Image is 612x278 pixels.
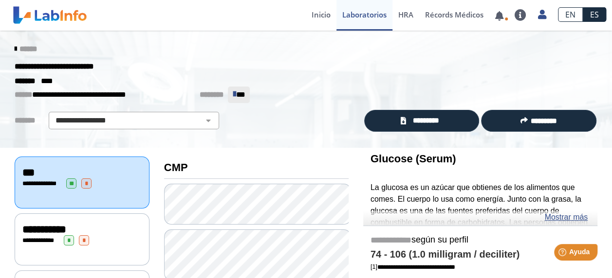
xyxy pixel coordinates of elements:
a: Mostrar más [544,211,588,223]
a: ES [583,7,606,22]
span: HRA [398,10,413,19]
a: [1] [371,263,455,270]
a: EN [558,7,583,22]
h5: según su perfil [371,235,590,246]
iframe: Help widget launcher [525,240,601,267]
b: CMP [164,161,188,174]
h4: 74 - 106 (1.0 milligram / deciliter) [371,249,590,261]
b: Glucose (Serum) [371,153,456,165]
